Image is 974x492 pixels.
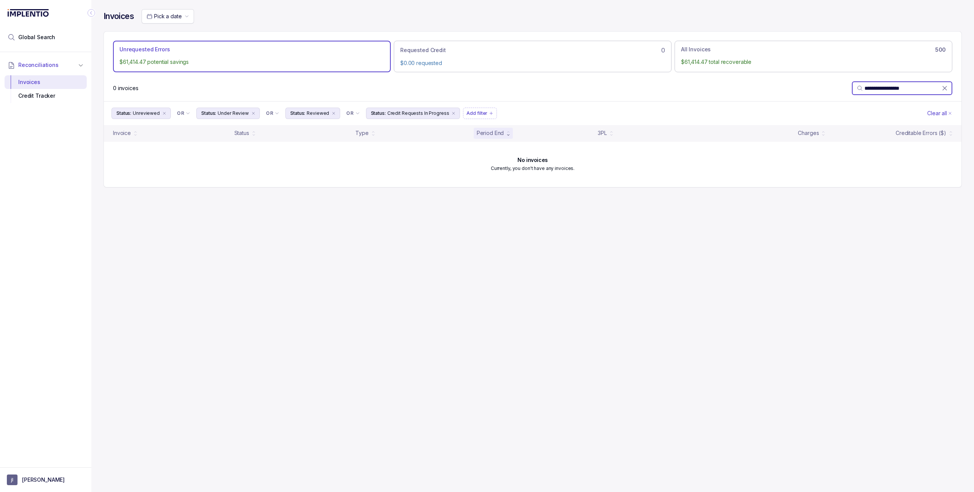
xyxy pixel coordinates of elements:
[11,89,81,103] div: Credit Tracker
[177,110,190,116] li: Filter Chip Connector undefined
[201,110,216,117] p: Status:
[466,110,487,117] p: Add filter
[119,58,384,66] p: $61,414.47 potential savings
[111,108,171,119] button: Filter Chip Unreviewed
[387,110,449,117] p: Credit Requests In Progress
[400,46,665,55] div: 0
[400,46,446,54] p: Requested Credit
[355,129,368,137] div: Type
[266,110,273,116] p: OR
[103,11,134,22] h4: Invoices
[113,84,138,92] p: 0 invoices
[87,8,96,17] div: Collapse Icon
[161,110,167,116] div: remove content
[111,108,926,119] ul: Filter Group
[463,108,497,119] button: Filter Chip Add filter
[119,46,170,53] p: Unrequested Errors
[154,13,181,19] span: Pick a date
[517,157,547,163] h6: No invoices
[400,59,665,67] p: $0.00 requested
[263,108,282,119] button: Filter Chip Connector undefined
[116,110,131,117] p: Status:
[285,108,340,119] button: Filter Chip Reviewed
[146,13,181,20] search: Date Range Picker
[196,108,260,119] button: Filter Chip Under Review
[11,75,81,89] div: Invoices
[5,74,87,105] div: Reconciliations
[307,110,329,117] p: Reviewed
[218,110,249,117] p: Under Review
[113,84,138,92] div: Remaining page entries
[346,110,353,116] p: OR
[935,47,946,53] h6: 500
[113,129,131,137] div: Invoice
[798,129,819,137] div: Charges
[18,33,55,41] span: Global Search
[18,61,59,69] span: Reconciliations
[450,110,457,116] div: remove content
[22,476,65,484] p: [PERSON_NAME]
[681,46,711,53] p: All Invoices
[491,165,575,172] p: Currently, you don't have any invoices.
[343,108,363,119] button: Filter Chip Connector undefined
[331,110,337,116] div: remove content
[681,58,946,66] p: $61,414.47 total recoverable
[113,41,952,72] ul: Action Tab Group
[896,129,946,137] div: Creditable Errors ($)
[174,108,193,119] button: Filter Chip Connector undefined
[290,110,305,117] p: Status:
[926,108,954,119] button: Clear Filters
[598,129,607,137] div: 3PL
[177,110,184,116] p: OR
[142,9,194,24] button: Date Range Picker
[366,108,460,119] button: Filter Chip Credit Requests In Progress
[7,475,84,485] button: User initials[PERSON_NAME]
[266,110,279,116] li: Filter Chip Connector undefined
[234,129,249,137] div: Status
[250,110,256,116] div: remove content
[133,110,160,117] p: Unreviewed
[477,129,504,137] div: Period End
[7,475,18,485] span: User initials
[927,110,947,117] p: Clear all
[5,57,87,73] button: Reconciliations
[346,110,360,116] li: Filter Chip Connector undefined
[371,110,386,117] p: Status:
